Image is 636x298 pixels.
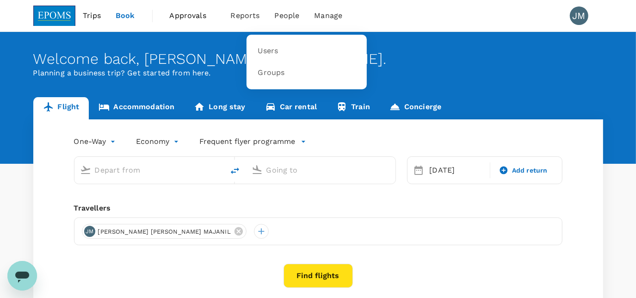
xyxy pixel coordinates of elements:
[84,226,95,237] div: JM
[380,97,451,119] a: Concierge
[252,40,361,62] a: Users
[255,97,327,119] a: Car rental
[426,161,488,180] div: [DATE]
[33,6,76,26] img: EPOMS SDN BHD
[258,46,278,56] span: Users
[389,169,391,171] button: Open
[266,163,376,177] input: Going to
[82,224,247,239] div: JM[PERSON_NAME] [PERSON_NAME] MAJANIL
[275,10,300,21] span: People
[89,97,184,119] a: Accommodation
[231,10,260,21] span: Reports
[74,203,562,214] div: Travellers
[570,6,588,25] div: JM
[199,136,295,147] p: Frequent flyer programme
[252,62,361,84] a: Groups
[199,136,306,147] button: Frequent flyer programme
[83,10,101,21] span: Trips
[284,264,353,288] button: Find flights
[33,97,89,119] a: Flight
[33,68,603,79] p: Planning a business trip? Get started from here.
[33,50,603,68] div: Welcome back , [PERSON_NAME] [PERSON_NAME] .
[217,169,219,171] button: Open
[170,10,216,21] span: Approvals
[7,261,37,291] iframe: Button to launch messaging window
[512,166,548,175] span: Add return
[327,97,380,119] a: Train
[93,227,236,236] span: [PERSON_NAME] [PERSON_NAME] MAJANIL
[224,160,246,182] button: delete
[95,163,204,177] input: Depart from
[74,134,117,149] div: One-Way
[314,10,342,21] span: Manage
[116,10,135,21] span: Book
[184,97,255,119] a: Long stay
[136,134,181,149] div: Economy
[258,68,284,78] span: Groups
